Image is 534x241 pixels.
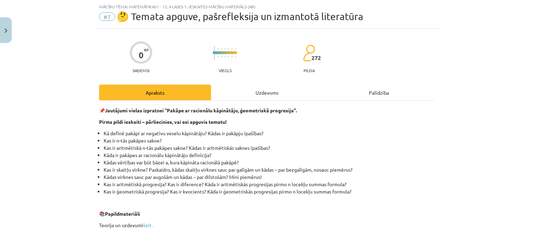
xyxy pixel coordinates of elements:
img: icon-long-line-d9ea69661e0d244f92f715978eff75569469978d946b2353a9bb055b3ed8787d.svg [214,46,215,60]
li: Kas ir aritmētiskā progresija? Kas ir diference? Kāda ir aritmētiskās progresijas pirmo n locekļu... [104,181,435,188]
a: šeit. [143,222,153,228]
img: icon-short-line-57e1e144782c952c97e751825c79c345078a6d821885a25fce030b3d8c18986b.svg [225,56,225,58]
span: 🤔 Temata apguve, pašrefleksija un izmantotā literatūra [117,11,363,22]
img: icon-short-line-57e1e144782c952c97e751825c79c345078a6d821885a25fce030b3d8c18986b.svg [228,56,229,58]
span: 272 [311,55,321,61]
li: Kādas virknes sauc par augošām un kādas – par dilstošām? Mini piemērus! [104,173,435,181]
span: #7 [99,12,115,21]
img: icon-short-line-57e1e144782c952c97e751825c79c345078a6d821885a25fce030b3d8c18986b.svg [225,48,225,50]
div: Mācību tēma: Matemātikas i - 12. klases 1. ieskaites mācību materiāls (ab) [99,4,435,9]
span: XP [144,48,148,52]
div: 0 [139,50,144,60]
img: icon-short-line-57e1e144782c952c97e751825c79c345078a6d821885a25fce030b3d8c18986b.svg [235,56,236,58]
b: Papildmateriāli [105,210,140,217]
li: Kāda ir pakāpes ar racionālu kāpinātāju definīcija? [104,152,435,159]
li: Kas ir skaitļu virkne? Paskaidro, kādas skaitļu virknes sauc par galīgām un kādas – par bezgalīgā... [104,166,435,173]
img: students-c634bb4e5e11cddfef0936a35e636f08e4e9abd3cc4e673bd6f9a4125e45ecb1.svg [303,44,315,62]
img: icon-short-line-57e1e144782c952c97e751825c79c345078a6d821885a25fce030b3d8c18986b.svg [232,56,232,58]
img: icon-close-lesson-0947bae3869378f0d4975bcd49f059093ad1ed9edebbc8119c70593378902aed.svg [5,28,7,33]
p: 📚 [99,210,435,217]
p: Teorija un uzdevumi [99,222,435,229]
div: Uzdevums [211,85,323,100]
b: Pirms pildi ieskaiti – pārliecinies, vai esi apguvis tematu! [99,119,227,125]
li: Kas ir n-tās pakāpes sakne? [104,137,435,144]
div: Apraksts [99,85,211,100]
p: Viegls [219,68,232,73]
img: icon-short-line-57e1e144782c952c97e751825c79c345078a6d821885a25fce030b3d8c18986b.svg [221,56,222,58]
p: pilda [304,68,315,73]
img: icon-short-line-57e1e144782c952c97e751825c79c345078a6d821885a25fce030b3d8c18986b.svg [235,48,236,50]
img: icon-short-line-57e1e144782c952c97e751825c79c345078a6d821885a25fce030b3d8c18986b.svg [228,48,229,50]
li: Kas ir ģeometriskā progresija? Kas ir kvocients? Kāda ir ģeometriskās progresijas pirmo n locekļu... [104,188,435,195]
li: Kas ir aritmētiskā n-tās pakāpes sakne? Kādas ir aritmētiskās saknes īpašības? [104,144,435,152]
div: Palīdzība [323,85,435,100]
li: Kā definē pakāpi ar negatīvu veselu kāpinātāju? Kādas ir pakāpju īpašības? [104,130,435,137]
b: Jautājumi vielas izpratnei “Pakāpe ar racionālu kāpinātāju, ģeometriskā progresija”. [105,107,297,113]
img: icon-short-line-57e1e144782c952c97e751825c79c345078a6d821885a25fce030b3d8c18986b.svg [232,48,232,50]
li: Kādas vērtības var būt bāzei a, kura kāpināta racionālā pakāpē? [104,159,435,166]
p: 📌 [99,107,435,114]
p: Saņemsi [130,68,152,73]
img: icon-short-line-57e1e144782c952c97e751825c79c345078a6d821885a25fce030b3d8c18986b.svg [221,48,222,50]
